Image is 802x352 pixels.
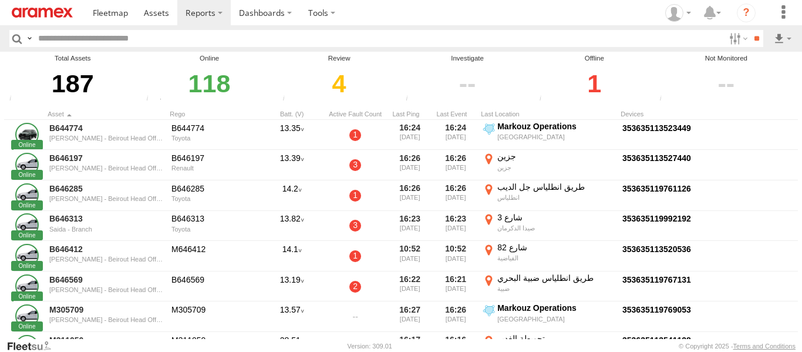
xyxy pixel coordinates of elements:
div: 13.19 [262,273,321,301]
div: طريق انطلياس جل الديب [497,182,614,192]
div: M305709 [171,304,256,315]
a: Click to View Device Details [622,123,691,133]
div: Review [279,53,399,63]
div: Assets that have not communicated with the server in the last 24hrs [402,95,420,104]
div: 14.2 [262,182,321,210]
div: 16:24 [DATE] [435,121,476,149]
div: شارع 82 [497,242,614,253]
label: Click to View Event Location [481,242,616,270]
div: Click to Sort [389,110,430,118]
div: 16:26 [DATE] [435,151,476,179]
label: Click to View Event Location [481,182,616,210]
a: 1 [349,129,361,141]
div: 16:27 [DATE] [389,303,430,331]
div: 16:23 [DATE] [389,212,430,240]
div: Total Assets [6,53,140,63]
a: Click to View Asset Details [15,304,39,328]
div: Investigate [402,53,533,63]
a: M305709 [49,304,163,315]
a: 1 [349,250,361,262]
div: Offline [536,53,653,63]
a: Click to View Device Details [622,336,691,345]
div: Toyota [171,226,256,233]
div: Assets that have not communicated at least once with the server in the last 48hrs [536,95,554,104]
div: ضبية [497,284,614,293]
div: Renault [171,165,256,172]
div: B646569 [171,274,256,285]
a: B646285 [49,183,163,194]
a: Terms and Conditions [733,343,796,350]
div: 16:23 [DATE] [435,212,476,240]
div: [PERSON_NAME] - Beirout Head Office [49,135,163,142]
div: Total number of Enabled and Paused Assets [6,95,23,104]
a: Visit our Website [6,340,60,352]
label: Click to View Event Location [481,212,616,240]
div: Last Location [481,110,616,118]
div: طريق انطلياس ضبية البحري [497,273,614,283]
div: 187 [6,63,140,104]
div: 16:22 [DATE] [389,273,430,301]
div: Click to filter by Offline [536,63,653,104]
div: [PERSON_NAME] - Beirout Head Office [49,316,163,323]
label: Search Filter Options [725,30,750,47]
div: Mazen Siblini [661,4,695,22]
a: B644774 [49,123,163,133]
div: Not Monitored [656,53,796,63]
a: Click to View Device Details [622,184,691,193]
label: Click to View Event Location [481,121,616,149]
a: 2 [349,281,361,293]
div: Click to Sort [435,110,476,118]
div: The health of these assets types is not monitored. [656,95,674,104]
div: 16:21 [DATE] [435,273,476,301]
div: [PERSON_NAME] - Beirout Head Office [49,165,163,172]
div: Number of assets that have communicated at least once in the last 6hrs [143,95,160,104]
div: Assets that have not communicated at least once with the server in the last 6hrs [279,95,297,104]
div: 16:26 [DATE] [389,182,430,210]
a: Click to View Asset Details [15,213,39,237]
div: [GEOGRAPHIC_DATA] [497,315,614,323]
div: Click to filter by Online [143,63,276,104]
div: M311050 [171,335,256,346]
div: 10:52 [DATE] [389,242,430,270]
a: B646412 [49,244,163,254]
a: Click to View Device Details [622,275,691,284]
i: ? [737,4,756,22]
div: Version: 309.01 [348,343,392,350]
div: Click to Sort [48,110,165,118]
a: 1 [349,190,361,202]
a: Click to View Device Details [622,305,691,314]
div: B646285 [171,183,256,194]
div: B646313 [171,213,256,224]
a: Click to View Asset Details [15,123,39,146]
label: Click to View Event Location [481,273,616,301]
div: 13.57 [262,303,321,331]
label: Click to View Event Location [481,151,616,179]
div: 16:26 [DATE] [435,182,476,210]
a: Click to View Asset Details [15,153,39,176]
div: Markouz Operations [497,303,614,313]
a: Click to View Asset Details [15,244,39,267]
div: Toyota [171,135,256,142]
div: صيدا الدكرمان [497,224,614,232]
div: Click to Sort [170,110,258,118]
div: Click to filter by Not Monitored [656,63,796,104]
div: انطلياس [497,193,614,202]
a: 3 [349,159,361,171]
div: B646197 [171,153,256,163]
div: 14.1 [262,242,321,270]
div: Batt. (V) [262,110,321,118]
div: الفياضية [497,254,614,262]
a: B646569 [49,274,163,285]
div: Markouz Operations [497,121,614,132]
div: 10:52 [DATE] [435,242,476,270]
label: Export results as... [773,30,793,47]
a: B646197 [49,153,163,163]
div: Click to filter by Investigate [402,63,533,104]
div: Active Fault Count [326,110,385,118]
div: [PERSON_NAME] - Beirout Head Office [49,256,163,263]
div: [GEOGRAPHIC_DATA] [497,133,614,141]
a: 3 [349,220,361,232]
div: تحويطة الغدير [497,333,614,344]
div: 16:26 [DATE] [389,151,430,179]
div: 13.35 [262,121,321,149]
